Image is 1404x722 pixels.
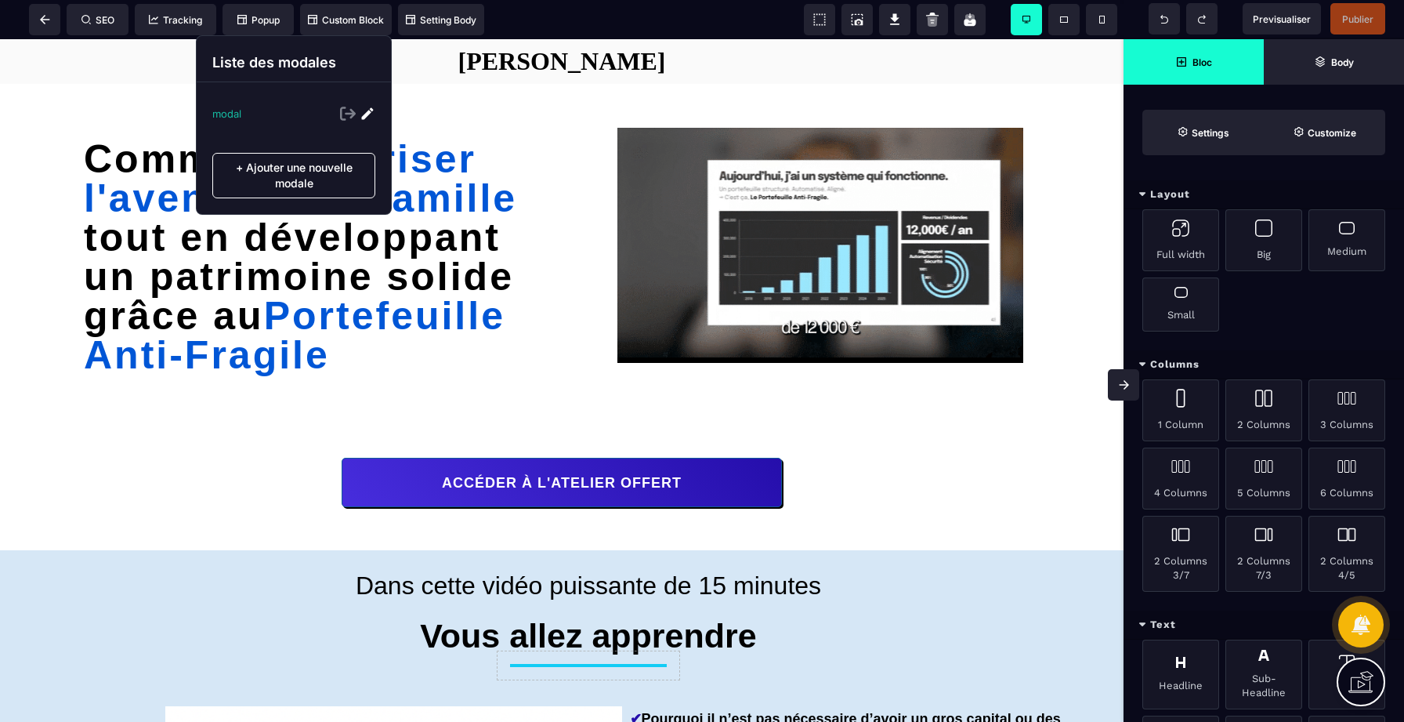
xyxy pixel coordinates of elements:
[1253,13,1311,25] span: Previsualiser
[212,107,241,120] p: modal
[84,100,562,336] div: Comment tout en développant un patrimoine solide grâce au
[360,106,375,122] img: Edit Icon
[1331,56,1354,68] strong: Body
[1225,516,1302,592] div: 2 Columns 7/3
[1142,379,1219,441] div: 1 Column
[1225,379,1302,441] div: 2 Columns
[1142,448,1219,510] div: 4 Columns
[1142,516,1219,592] div: 2 Columns 3/7
[1264,110,1385,155] span: Open Style Manager
[308,14,384,26] span: Custom Block
[81,14,114,26] span: SEO
[1124,180,1404,209] div: Layout
[1142,640,1219,709] div: Headline
[1264,39,1404,85] span: Open Layer Manager
[1308,448,1385,510] div: 6 Columns
[622,667,1079,709] text: pour bâtir un patrimoine solide dès maintenant.
[340,419,779,468] button: ACCÉDER À L'ATELIER OFFERT
[1308,127,1356,139] strong: Customize
[212,52,375,74] p: Liste des modales
[617,89,1024,324] img: ebd01139a3ccbbfbeff12f53acd2016d_VSL_JOAN_3.mp4-low.gif
[1142,278,1219,332] div: Small
[237,14,280,26] span: Popup
[1142,110,1264,155] span: Settings
[1225,448,1302,510] div: 5 Columns
[1308,209,1385,271] div: Medium
[65,585,1112,617] h1: Vous allez apprendre
[1308,640,1385,709] div: Text
[630,672,1065,704] b: Pourquoi il n’est pas nécessaire d’avoir un gros capital ou des revenus exceptionnels
[1124,350,1404,379] div: Columns
[1124,39,1264,85] span: Open Blocks
[804,4,835,35] span: View components
[1142,209,1219,271] div: Full width
[1308,516,1385,592] div: 2 Columns 4/5
[841,4,873,35] span: Screenshot
[1124,611,1404,640] div: Text
[1192,127,1229,139] strong: Settings
[1225,640,1302,709] div: Sub-Headline
[356,532,821,561] span: Dans cette vidéo puissante de 15 minutes
[1243,3,1321,34] span: Preview
[1308,379,1385,441] div: 3 Columns
[406,14,476,26] span: Setting Body
[1192,56,1212,68] strong: Bloc
[1225,209,1302,271] div: Big
[340,106,356,122] img: Exit Icon
[1342,13,1373,25] span: Publier
[149,14,202,26] span: Tracking
[212,153,375,198] p: + Ajouter une nouvelle modale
